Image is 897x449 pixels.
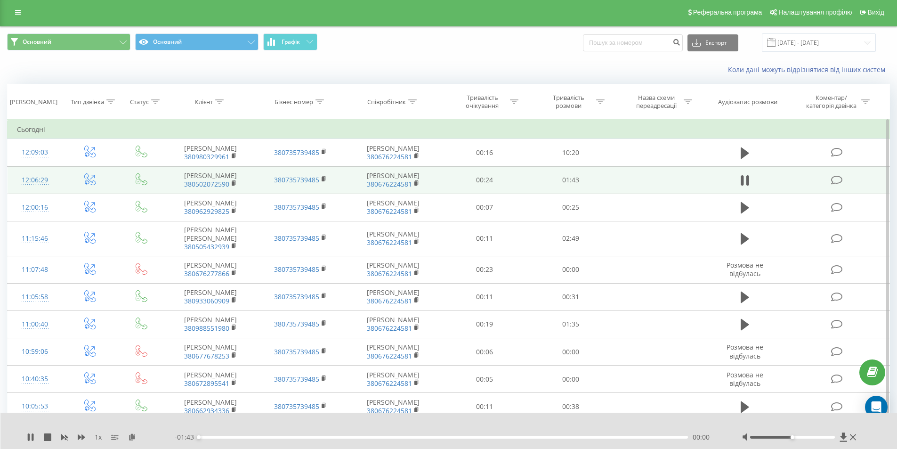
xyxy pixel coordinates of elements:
[166,283,255,310] td: [PERSON_NAME]
[17,370,53,388] div: 10:40:35
[442,310,528,338] td: 00:19
[528,256,614,283] td: 00:00
[166,366,255,393] td: [PERSON_NAME]
[166,338,255,366] td: [PERSON_NAME]
[345,366,442,393] td: [PERSON_NAME]
[367,351,412,360] a: 380676224581
[528,283,614,310] td: 00:31
[274,175,319,184] a: 380735739485
[865,396,888,418] div: Open Intercom Messenger
[197,435,201,439] div: Accessibility label
[528,338,614,366] td: 00:00
[166,256,255,283] td: [PERSON_NAME]
[263,33,317,50] button: Графік
[184,406,229,415] a: 380662934336
[528,366,614,393] td: 00:00
[23,38,51,46] span: Основний
[367,207,412,216] a: 380676224581
[274,265,319,274] a: 380735739485
[367,379,412,388] a: 380676224581
[543,94,594,110] div: Тривалість розмови
[367,269,412,278] a: 380676224581
[17,397,53,416] div: 10:05:53
[175,433,199,442] span: - 01:43
[184,207,229,216] a: 380962929825
[274,402,319,411] a: 380735739485
[345,221,442,256] td: [PERSON_NAME]
[17,171,53,189] div: 12:06:29
[728,65,890,74] a: Коли дані можуть відрізнятися вiд інших систем
[442,366,528,393] td: 00:05
[95,433,102,442] span: 1 x
[8,120,890,139] td: Сьогодні
[184,242,229,251] a: 380505432939
[718,98,777,106] div: Аудіозапис розмови
[345,139,442,166] td: [PERSON_NAME]
[275,98,313,106] div: Бізнес номер
[17,288,53,306] div: 11:05:58
[17,261,53,279] div: 11:07:48
[457,94,508,110] div: Тривалість очікування
[528,166,614,194] td: 01:43
[631,94,681,110] div: Назва схеми переадресації
[804,94,859,110] div: Коментар/категорія дзвінка
[727,261,763,278] span: Розмова не відбулась
[442,338,528,366] td: 00:06
[528,139,614,166] td: 10:20
[367,180,412,188] a: 380676224581
[17,343,53,361] div: 10:59:06
[367,98,406,106] div: Співробітник
[528,310,614,338] td: 01:35
[442,221,528,256] td: 00:11
[130,98,149,106] div: Статус
[727,370,763,388] span: Розмова не відбулась
[442,139,528,166] td: 00:16
[345,310,442,338] td: [PERSON_NAME]
[166,393,255,420] td: [PERSON_NAME]
[17,229,53,248] div: 11:15:46
[184,180,229,188] a: 380502072590
[166,221,255,256] td: [PERSON_NAME] [PERSON_NAME]
[7,33,130,50] button: Основний
[345,194,442,221] td: [PERSON_NAME]
[693,433,710,442] span: 00:00
[184,269,229,278] a: 380676277866
[528,221,614,256] td: 02:49
[17,143,53,162] div: 12:09:03
[687,34,738,51] button: Експорт
[17,315,53,334] div: 11:00:40
[274,319,319,328] a: 380735739485
[345,166,442,194] td: [PERSON_NAME]
[166,194,255,221] td: [PERSON_NAME]
[135,33,259,50] button: Основний
[274,234,319,243] a: 380735739485
[345,256,442,283] td: [PERSON_NAME]
[367,296,412,305] a: 380676224581
[10,98,57,106] div: [PERSON_NAME]
[367,324,412,333] a: 380676224581
[442,393,528,420] td: 00:11
[184,152,229,161] a: 380980329961
[17,198,53,217] div: 12:00:16
[184,324,229,333] a: 380988551980
[693,8,762,16] span: Реферальна програма
[367,152,412,161] a: 380676224581
[166,139,255,166] td: [PERSON_NAME]
[345,393,442,420] td: [PERSON_NAME]
[442,166,528,194] td: 00:24
[274,347,319,356] a: 380735739485
[166,166,255,194] td: [PERSON_NAME]
[274,203,319,212] a: 380735739485
[184,296,229,305] a: 380933060909
[442,256,528,283] td: 00:23
[367,406,412,415] a: 380676224581
[274,375,319,384] a: 380735739485
[583,34,683,51] input: Пошук за номером
[274,148,319,157] a: 380735739485
[791,435,794,439] div: Accessibility label
[442,194,528,221] td: 00:07
[345,338,442,366] td: [PERSON_NAME]
[184,379,229,388] a: 380672895541
[778,8,852,16] span: Налаштування профілю
[727,343,763,360] span: Розмова не відбулась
